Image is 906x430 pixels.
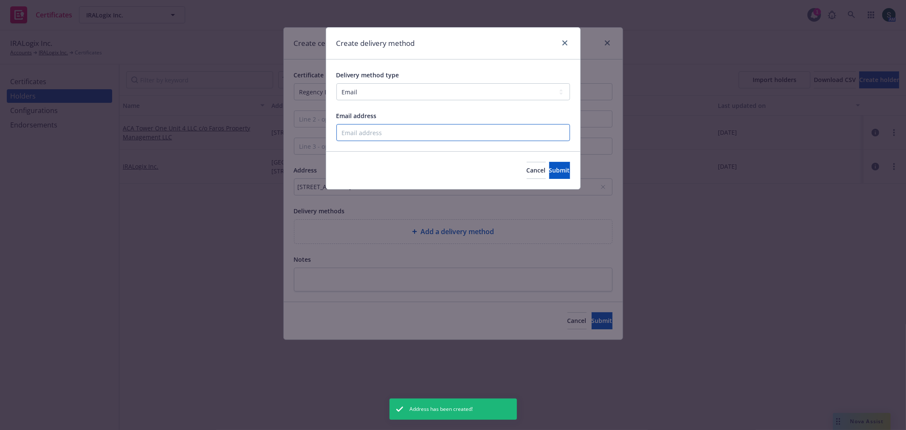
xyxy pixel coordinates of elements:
[527,166,546,174] span: Cancel
[527,162,546,179] button: Cancel
[560,38,570,48] a: close
[549,162,570,179] button: Submit
[336,71,399,79] span: Delivery method type
[336,38,415,49] h1: Create delivery method
[549,166,570,174] span: Submit
[336,112,377,120] span: Email address
[336,124,570,141] input: Email address
[410,405,473,413] span: Address has been created!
